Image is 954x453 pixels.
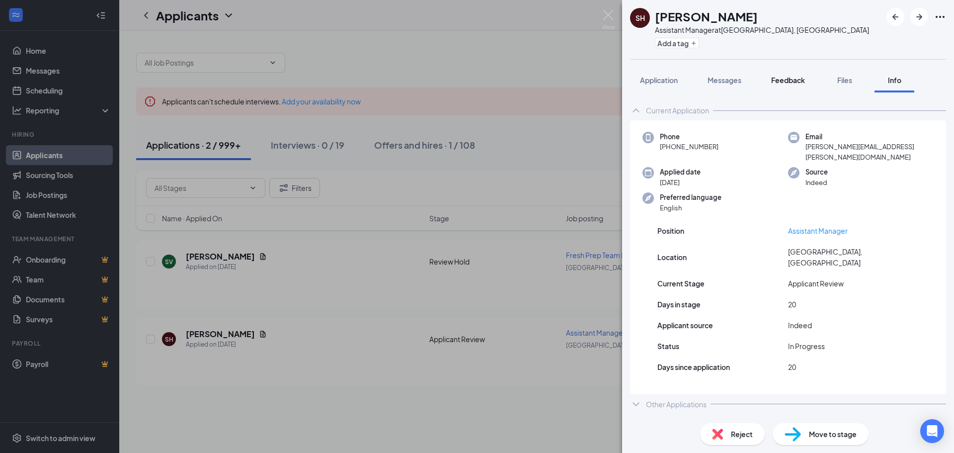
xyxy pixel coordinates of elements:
[655,38,699,48] button: PlusAdd a tag
[646,105,709,115] div: Current Application
[660,167,701,177] span: Applied date
[934,11,946,23] svg: Ellipses
[788,278,844,289] span: Applicant Review
[805,178,828,187] span: Indeed
[655,8,758,25] h1: [PERSON_NAME]
[657,320,713,331] span: Applicant source
[660,132,718,142] span: Phone
[788,299,796,310] span: 20
[657,299,701,310] span: Days in stage
[660,178,701,187] span: [DATE]
[805,132,934,142] span: Email
[788,362,796,372] span: 20
[657,341,679,352] span: Status
[771,76,805,85] span: Feedback
[731,429,753,440] span: Reject
[910,8,928,26] button: ArrowRight
[805,167,828,177] span: Source
[691,40,697,46] svg: Plus
[657,278,705,289] span: Current Stage
[809,429,857,440] span: Move to stage
[837,76,852,85] span: Files
[708,76,741,85] span: Messages
[886,8,904,26] button: ArrowLeftNew
[788,320,812,331] span: Indeed
[788,246,919,268] span: [GEOGRAPHIC_DATA], [GEOGRAPHIC_DATA]
[660,192,721,202] span: Preferred language
[888,76,901,85] span: Info
[630,104,642,116] svg: ChevronUp
[630,398,642,410] svg: ChevronDown
[655,25,869,35] div: Assistant Manager at [GEOGRAPHIC_DATA], [GEOGRAPHIC_DATA]
[920,419,944,443] div: Open Intercom Messenger
[788,341,825,352] span: In Progress
[913,11,925,23] svg: ArrowRight
[636,13,645,23] div: SH
[660,142,718,152] span: [PHONE_NUMBER]
[657,252,687,263] span: Location
[640,76,678,85] span: Application
[889,11,901,23] svg: ArrowLeftNew
[788,226,848,235] a: Assistant Manager
[657,362,730,372] span: Days since application
[660,203,721,213] span: English
[657,225,684,236] span: Position
[646,399,707,409] div: Other Applications
[805,142,934,162] span: [PERSON_NAME][EMAIL_ADDRESS][PERSON_NAME][DOMAIN_NAME]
